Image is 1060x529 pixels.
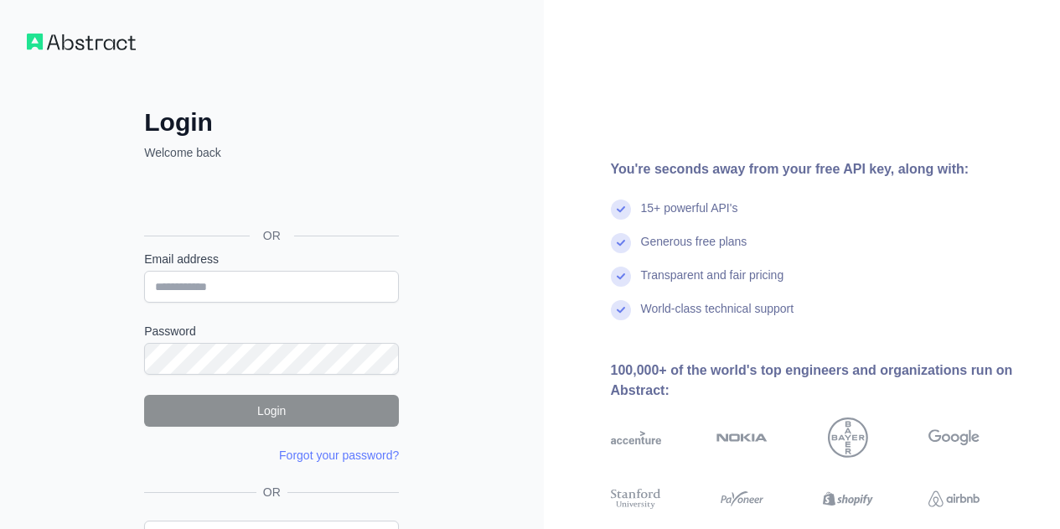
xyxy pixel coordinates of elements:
[611,360,1034,401] div: 100,000+ of the world's top engineers and organizations run on Abstract:
[611,233,631,253] img: check mark
[641,300,794,334] div: World-class technical support
[641,200,738,233] div: 15+ powerful API's
[611,486,662,511] img: stanford university
[823,486,874,511] img: shopify
[250,227,294,244] span: OR
[716,486,768,511] img: payoneer
[641,267,784,300] div: Transparent and fair pricing
[144,107,399,137] h2: Login
[144,323,399,340] label: Password
[928,417,980,458] img: google
[256,484,287,500] span: OR
[828,417,868,458] img: bayer
[611,417,662,458] img: accenture
[144,144,399,161] p: Welcome back
[279,449,399,462] a: Forgot your password?
[611,200,631,220] img: check mark
[27,34,136,50] img: Workflow
[611,267,631,287] img: check mark
[144,395,399,427] button: Login
[641,233,747,267] div: Generous free plans
[611,159,1034,179] div: You're seconds away from your free API key, along with:
[136,179,404,216] iframe: Sign in with Google Button
[144,251,399,267] label: Email address
[611,300,631,320] img: check mark
[928,486,980,511] img: airbnb
[716,417,768,458] img: nokia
